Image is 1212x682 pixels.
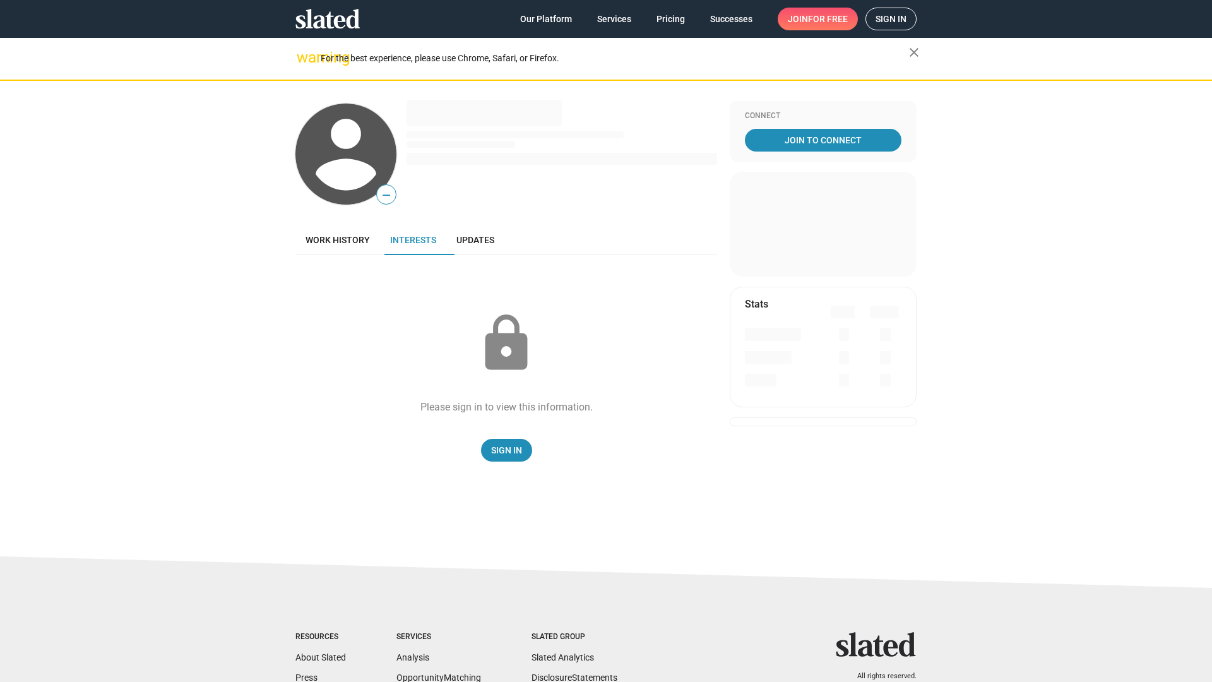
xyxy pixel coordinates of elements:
[778,8,858,30] a: Joinfor free
[396,632,481,642] div: Services
[532,652,594,662] a: Slated Analytics
[747,129,899,152] span: Join To Connect
[646,8,695,30] a: Pricing
[745,111,901,121] div: Connect
[532,632,617,642] div: Slated Group
[295,632,346,642] div: Resources
[700,8,763,30] a: Successes
[377,187,396,203] span: —
[380,225,446,255] a: Interests
[876,8,906,30] span: Sign in
[491,439,522,462] span: Sign In
[446,225,504,255] a: Updates
[745,297,768,311] mat-card-title: Stats
[656,8,685,30] span: Pricing
[321,50,909,67] div: For the best experience, please use Chrome, Safari, or Firefox.
[597,8,631,30] span: Services
[587,8,641,30] a: Services
[420,400,593,414] div: Please sign in to view this information.
[510,8,582,30] a: Our Platform
[396,652,429,662] a: Analysis
[456,235,494,245] span: Updates
[906,45,922,60] mat-icon: close
[788,8,848,30] span: Join
[295,652,346,662] a: About Slated
[475,312,538,375] mat-icon: lock
[745,129,901,152] a: Join To Connect
[710,8,752,30] span: Successes
[295,225,380,255] a: Work history
[390,235,436,245] span: Interests
[808,8,848,30] span: for free
[297,50,312,65] mat-icon: warning
[865,8,917,30] a: Sign in
[520,8,572,30] span: Our Platform
[481,439,532,462] a: Sign In
[306,235,370,245] span: Work history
